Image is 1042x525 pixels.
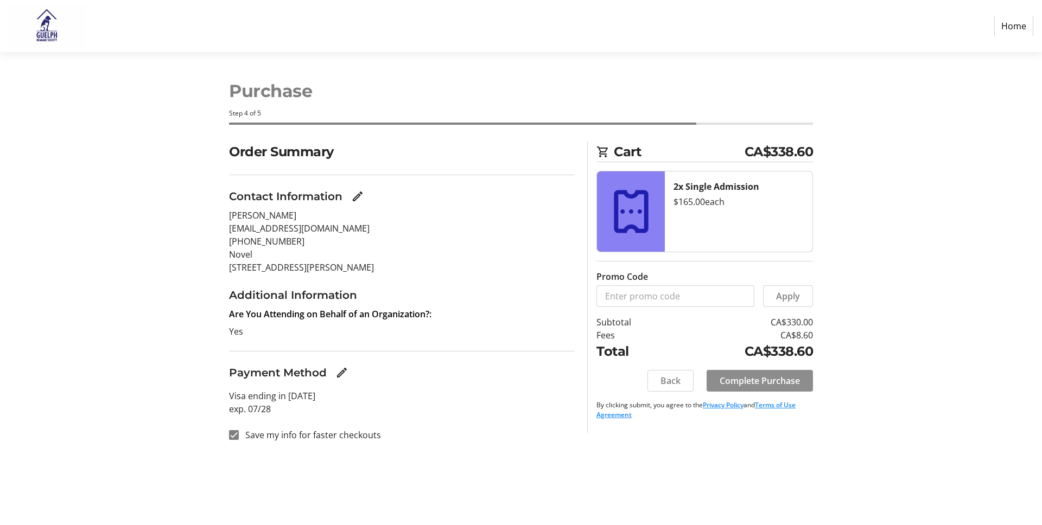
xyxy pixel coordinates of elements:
[229,108,813,118] div: Step 4 of 5
[229,308,431,320] strong: Are You Attending on Behalf of an Organization?:
[239,428,381,441] label: Save my info for faster checkouts
[660,374,681,387] span: Back
[596,329,669,342] td: Fees
[720,374,800,387] span: Complete Purchase
[647,370,694,392] button: Back
[229,261,574,274] p: [STREET_ADDRESS][PERSON_NAME]
[674,195,804,208] div: $165.00 each
[669,329,813,342] td: CA$8.60
[229,142,574,162] h2: Order Summary
[229,287,574,303] h3: Additional Information
[229,188,342,204] h3: Contact Information
[229,235,574,248] p: [PHONE_NUMBER]
[614,142,745,162] span: Cart
[229,364,327,381] h3: Payment Method
[776,290,800,303] span: Apply
[596,400,796,419] a: Terms of Use Agreement
[674,181,759,193] strong: 2x Single Admission
[229,248,574,261] p: Novel
[596,316,669,329] td: Subtotal
[229,78,813,104] h1: Purchase
[994,16,1033,36] a: Home
[703,400,744,409] a: Privacy Policy
[596,342,669,361] td: Total
[745,142,814,162] span: CA$338.60
[229,325,574,338] p: Yes
[596,400,813,420] p: By clicking submit, you agree to the and
[596,270,648,283] label: Promo Code
[763,285,813,307] button: Apply
[229,222,574,235] p: [EMAIL_ADDRESS][DOMAIN_NAME]
[669,316,813,329] td: CA$330.00
[596,285,754,307] input: Enter promo code
[229,389,574,415] p: Visa ending in [DATE] exp. 07/28
[669,342,813,361] td: CA$338.60
[707,370,813,392] button: Complete Purchase
[9,4,86,48] img: Guelph Humane Society 's Logo
[229,209,574,222] p: [PERSON_NAME]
